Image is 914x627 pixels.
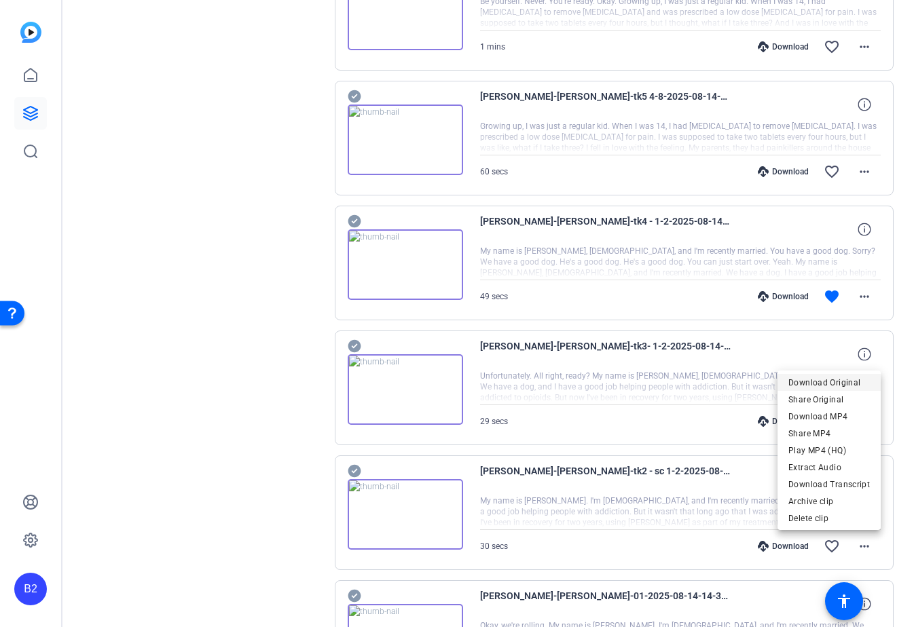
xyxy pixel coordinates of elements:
span: Share Original [788,392,870,408]
span: Download Original [788,375,870,391]
span: Play MP4 (HQ) [788,442,870,459]
span: Archive clip [788,493,870,510]
span: Extract Audio [788,459,870,476]
span: Share MP4 [788,425,870,442]
span: Download Transcript [788,476,870,493]
span: Delete clip [788,510,870,527]
span: Download MP4 [788,408,870,425]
